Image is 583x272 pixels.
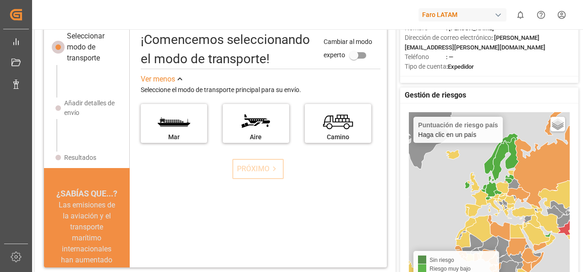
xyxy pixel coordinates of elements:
[405,90,466,101] span: Gestión de riesgos
[405,33,491,43] span: Dirección de correo electrónico
[446,63,474,70] span: :Expedidor
[141,74,175,85] div: Ver menos
[309,132,367,142] div: Camino
[324,38,372,59] span: Cambiar al modo experto
[510,5,531,25] button: mostrar 0 notificaciones nuevas
[67,31,123,64] div: Seleccionar modo de transporte
[422,10,457,20] font: Faro LATAM
[141,30,314,69] div: Let's start by selecting the mode of transport!
[237,163,269,174] font: PRÓXIMO
[418,6,510,23] button: Faro LATAM
[550,117,565,131] a: Layers
[145,132,203,142] div: Mar
[232,159,284,179] button: PRÓXIMO
[405,62,446,71] span: Tipo de cuenta
[64,98,123,118] div: Añadir detalles de envío
[405,52,446,62] span: Teléfono
[227,132,285,142] div: Aire
[418,131,476,138] font: Haga clic en un país
[429,257,454,263] span: Sin riesgo
[44,187,130,200] div: ¿SABÍAS QUE...?
[531,5,551,25] button: Centro de ayuda
[64,153,96,163] div: Resultados
[429,266,470,272] span: Riesgo muy bajo
[141,85,380,96] div: Seleccione el modo de transporte principal para su envío.
[418,121,498,129] h4: Puntuación de riesgo país
[446,54,453,60] span: : —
